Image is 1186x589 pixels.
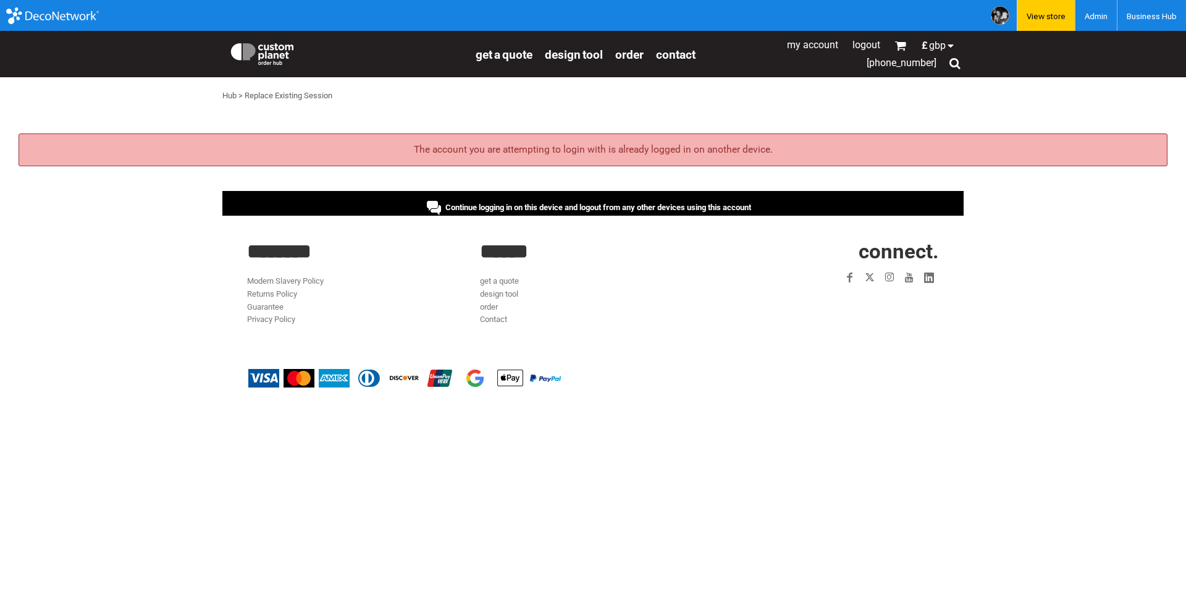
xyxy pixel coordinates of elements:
span: GBP [929,41,946,51]
div: The account you are attempting to login with is already logged in on another device. [19,133,1167,166]
img: Apple Pay [495,369,526,388]
img: Google Pay [460,369,490,388]
div: > [238,90,243,103]
a: order [615,47,644,61]
img: Custom Planet [229,40,296,65]
a: Logout [852,39,880,51]
span: [PHONE_NUMBER] [867,57,936,69]
a: Returns Policy [247,289,297,299]
a: Custom Planet [222,34,469,71]
h2: CONNECT. [713,241,939,261]
a: order [480,302,498,311]
a: My Account [787,39,838,51]
span: Continue logging in on this device and logout from any other devices using this account [445,203,751,212]
a: Contact [656,47,696,61]
a: Hub [222,91,237,100]
span: Contact [656,48,696,62]
img: PayPal [530,375,561,382]
img: Discover [389,369,420,388]
span: order [615,48,644,62]
a: Contact [480,315,507,324]
a: Guarantee [247,302,284,311]
span: £ [922,41,929,51]
a: Privacy Policy [247,315,295,324]
span: design tool [545,48,603,62]
a: get a quote [480,276,519,286]
a: design tool [545,47,603,61]
div: Replace Existing Session [245,90,332,103]
iframe: Customer reviews powered by Trustpilot [768,295,939,310]
img: American Express [319,369,350,388]
img: Visa [248,369,279,388]
img: Mastercard [284,369,314,388]
a: get a quote [476,47,532,61]
span: get a quote [476,48,532,62]
img: Diners Club [354,369,385,388]
a: Modern Slavery Policy [247,276,324,286]
img: China UnionPay [424,369,455,388]
a: design tool [480,289,518,299]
